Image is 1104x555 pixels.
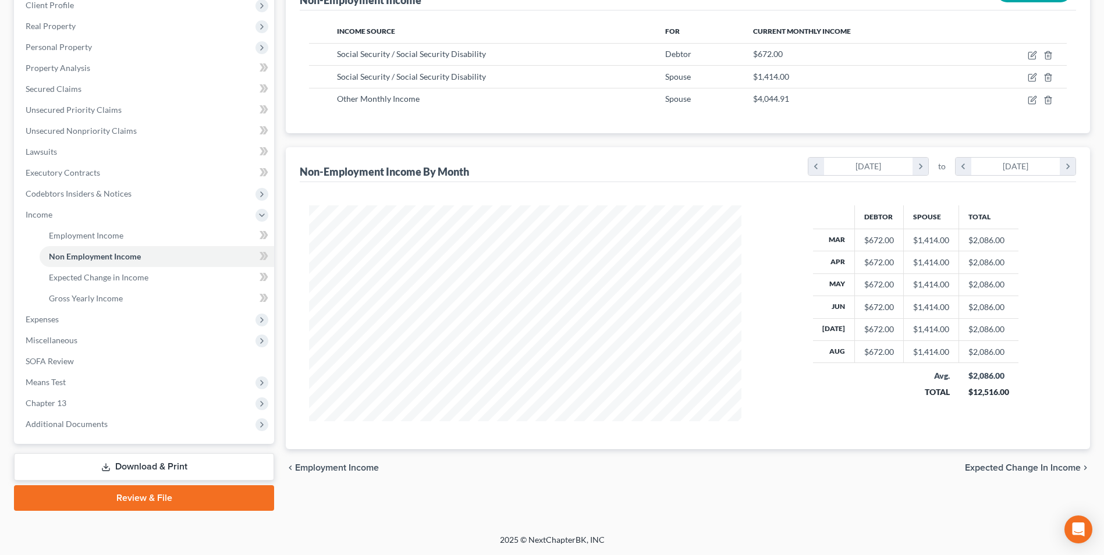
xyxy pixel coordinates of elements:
[965,463,1090,472] button: Expected Change in Income chevron_right
[913,234,949,246] div: $1,414.00
[959,318,1018,340] td: $2,086.00
[221,534,884,555] div: 2025 © NextChapterBK, INC
[965,463,1081,472] span: Expected Change in Income
[49,251,141,261] span: Non Employment Income
[14,485,274,511] a: Review & File
[16,120,274,141] a: Unsecured Nonpriority Claims
[14,453,274,481] a: Download & Print
[49,293,123,303] span: Gross Yearly Income
[753,72,789,81] span: $1,414.00
[26,168,100,177] span: Executory Contracts
[864,323,894,335] div: $672.00
[1060,158,1075,175] i: chevron_right
[16,99,274,120] a: Unsecured Priority Claims
[26,419,108,429] span: Additional Documents
[26,188,132,198] span: Codebtors Insiders & Notices
[968,370,1009,382] div: $2,086.00
[665,72,691,81] span: Spouse
[26,314,59,324] span: Expenses
[665,27,680,35] span: For
[913,323,949,335] div: $1,414.00
[26,377,66,387] span: Means Test
[337,94,420,104] span: Other Monthly Income
[16,162,274,183] a: Executory Contracts
[286,463,295,472] i: chevron_left
[813,229,855,251] th: Mar
[665,94,691,104] span: Spouse
[813,251,855,273] th: Apr
[26,126,137,136] span: Unsecured Nonpriority Claims
[16,58,274,79] a: Property Analysis
[26,84,81,94] span: Secured Claims
[959,273,1018,296] td: $2,086.00
[26,105,122,115] span: Unsecured Priority Claims
[26,63,90,73] span: Property Analysis
[1081,463,1090,472] i: chevron_right
[295,463,379,472] span: Employment Income
[971,158,1060,175] div: [DATE]
[753,49,783,59] span: $672.00
[913,370,950,382] div: Avg.
[956,158,971,175] i: chevron_left
[959,251,1018,273] td: $2,086.00
[808,158,824,175] i: chevron_left
[49,272,148,282] span: Expected Change in Income
[286,463,379,472] button: chevron_left Employment Income
[913,279,949,290] div: $1,414.00
[913,158,928,175] i: chevron_right
[300,165,469,179] div: Non-Employment Income By Month
[824,158,913,175] div: [DATE]
[855,205,904,229] th: Debtor
[40,246,274,267] a: Non Employment Income
[813,341,855,363] th: Aug
[26,398,66,408] span: Chapter 13
[337,49,486,59] span: Social Security / Social Security Disability
[26,21,76,31] span: Real Property
[959,229,1018,251] td: $2,086.00
[904,205,959,229] th: Spouse
[16,351,274,372] a: SOFA Review
[813,296,855,318] th: Jun
[864,301,894,313] div: $672.00
[864,257,894,268] div: $672.00
[959,296,1018,318] td: $2,086.00
[813,273,855,296] th: May
[864,346,894,358] div: $672.00
[813,318,855,340] th: [DATE]
[337,72,486,81] span: Social Security / Social Security Disability
[26,42,92,52] span: Personal Property
[864,234,894,246] div: $672.00
[40,225,274,246] a: Employment Income
[337,27,395,35] span: Income Source
[938,161,946,172] span: to
[959,341,1018,363] td: $2,086.00
[913,301,949,313] div: $1,414.00
[26,356,74,366] span: SOFA Review
[665,49,691,59] span: Debtor
[40,267,274,288] a: Expected Change in Income
[753,27,851,35] span: Current Monthly Income
[913,386,950,398] div: TOTAL
[49,230,123,240] span: Employment Income
[864,279,894,290] div: $672.00
[968,386,1009,398] div: $12,516.00
[40,288,274,309] a: Gross Yearly Income
[26,147,57,156] span: Lawsuits
[1064,515,1092,543] div: Open Intercom Messenger
[913,346,949,358] div: $1,414.00
[16,141,274,162] a: Lawsuits
[959,205,1018,229] th: Total
[16,79,274,99] a: Secured Claims
[753,94,789,104] span: $4,044.91
[26,209,52,219] span: Income
[26,335,77,345] span: Miscellaneous
[913,257,949,268] div: $1,414.00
